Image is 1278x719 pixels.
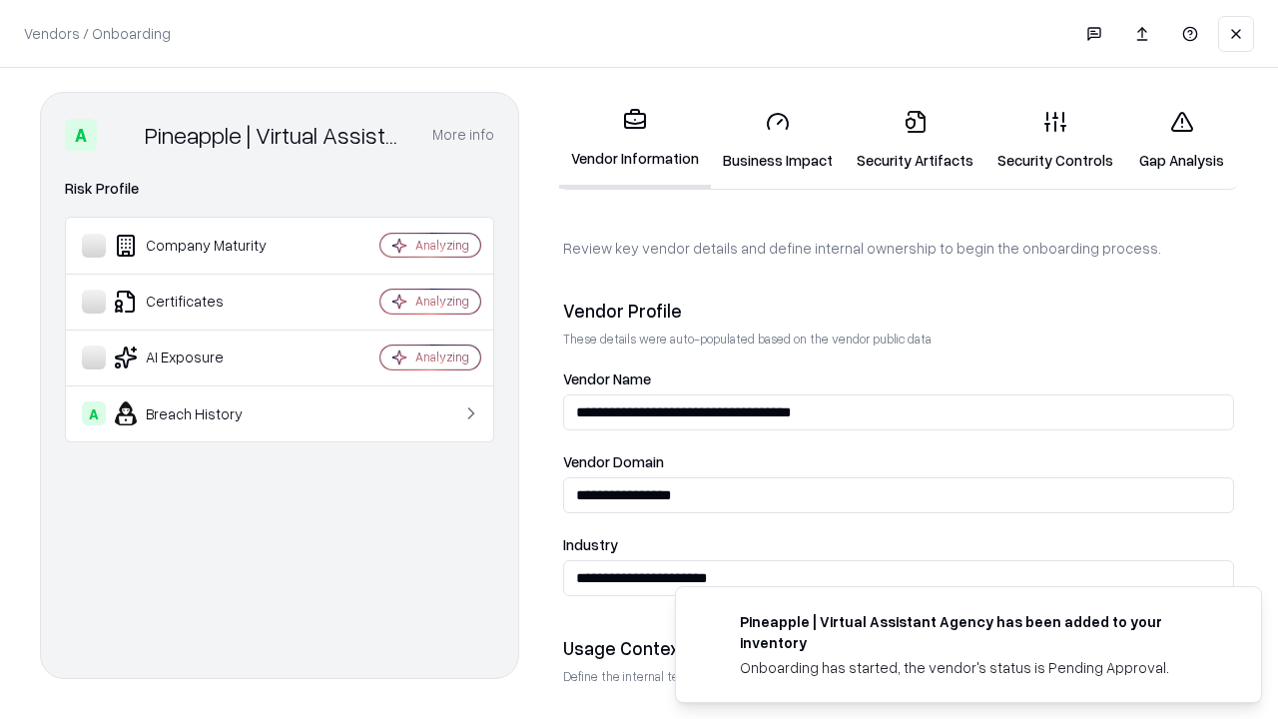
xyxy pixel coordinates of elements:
p: Define the internal team and reason for using this vendor. This helps assess business relevance a... [563,668,1234,685]
div: Pineapple | Virtual Assistant Agency [145,119,408,151]
div: Company Maturity [82,234,320,258]
div: Onboarding has started, the vendor's status is Pending Approval. [740,657,1213,678]
img: Pineapple | Virtual Assistant Agency [105,119,137,151]
div: Breach History [82,401,320,425]
div: Analyzing [415,293,469,310]
div: Certificates [82,290,320,314]
img: trypineapple.com [700,611,724,635]
div: AI Exposure [82,346,320,369]
div: Risk Profile [65,177,494,201]
a: Security Artifacts [845,94,985,187]
div: Analyzing [415,349,469,365]
label: Industry [563,537,1234,552]
label: Vendor Domain [563,454,1234,469]
p: Review key vendor details and define internal ownership to begin the onboarding process. [563,238,1234,259]
p: These details were auto-populated based on the vendor public data [563,331,1234,348]
div: Vendor Profile [563,299,1234,323]
button: More info [432,117,494,153]
div: Analyzing [415,237,469,254]
div: Pineapple | Virtual Assistant Agency has been added to your inventory [740,611,1213,653]
label: Vendor Name [563,371,1234,386]
div: Usage Context [563,636,1234,660]
div: A [65,119,97,151]
div: A [82,401,106,425]
p: Vendors / Onboarding [24,23,171,44]
a: Gap Analysis [1125,94,1238,187]
a: Business Impact [711,94,845,187]
a: Vendor Information [559,92,711,189]
a: Security Controls [985,94,1125,187]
